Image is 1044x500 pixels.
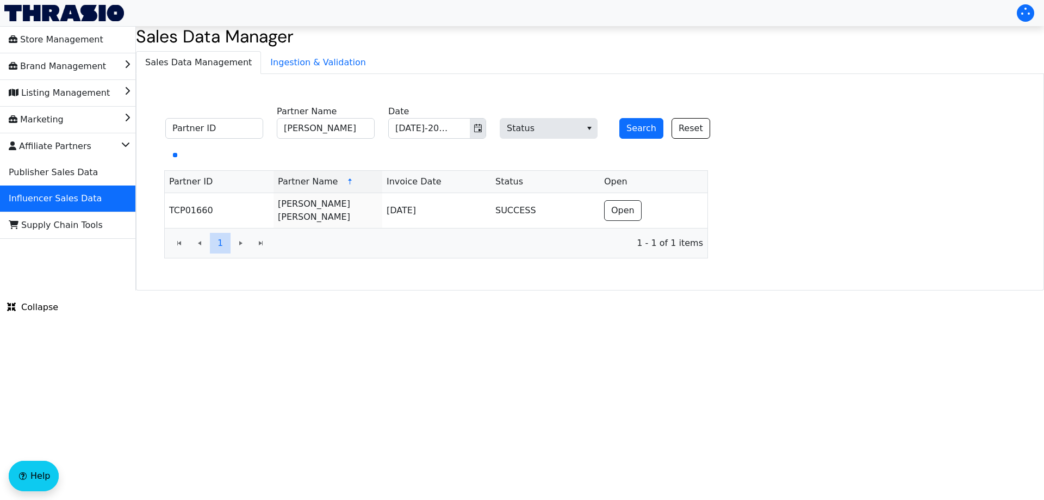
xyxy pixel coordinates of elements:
[165,228,707,258] div: Page 1 of 1
[9,217,103,234] span: Supply Chain Tools
[136,52,260,73] span: Sales Data Management
[382,193,491,228] td: [DATE]
[604,200,642,221] button: Open
[9,111,64,128] span: Marketing
[491,193,600,228] td: SUCCESS
[274,193,382,228] td: [PERSON_NAME] [PERSON_NAME]
[387,175,442,188] span: Invoice Date
[581,119,597,138] button: select
[495,175,523,188] span: Status
[169,175,213,188] span: Partner ID
[30,470,50,483] span: Help
[500,118,598,139] span: Status
[277,105,337,118] label: Partner Name
[217,237,223,250] span: 1
[672,118,710,139] button: Reset
[280,237,703,250] span: 1 - 1 of 1 items
[9,138,91,155] span: Affiliate Partners
[619,118,663,139] button: Search
[389,119,456,138] input: Jul-2025
[210,233,231,254] button: Page 1
[604,175,627,188] span: Open
[9,461,59,491] button: Help floatingactionbutton
[388,105,409,118] label: Date
[4,5,124,21] img: Thrasio Logo
[136,26,1044,47] h2: Sales Data Manager
[611,204,635,217] span: Open
[9,31,103,48] span: Store Management
[262,52,375,73] span: Ingestion & Validation
[470,119,486,138] button: Toggle calendar
[9,164,98,181] span: Publisher Sales Data
[9,58,106,75] span: Brand Management
[9,190,102,207] span: Influencer Sales Data
[165,193,274,228] td: TCP01660
[7,301,58,314] span: Collapse
[278,175,338,188] span: Partner Name
[9,84,110,102] span: Listing Management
